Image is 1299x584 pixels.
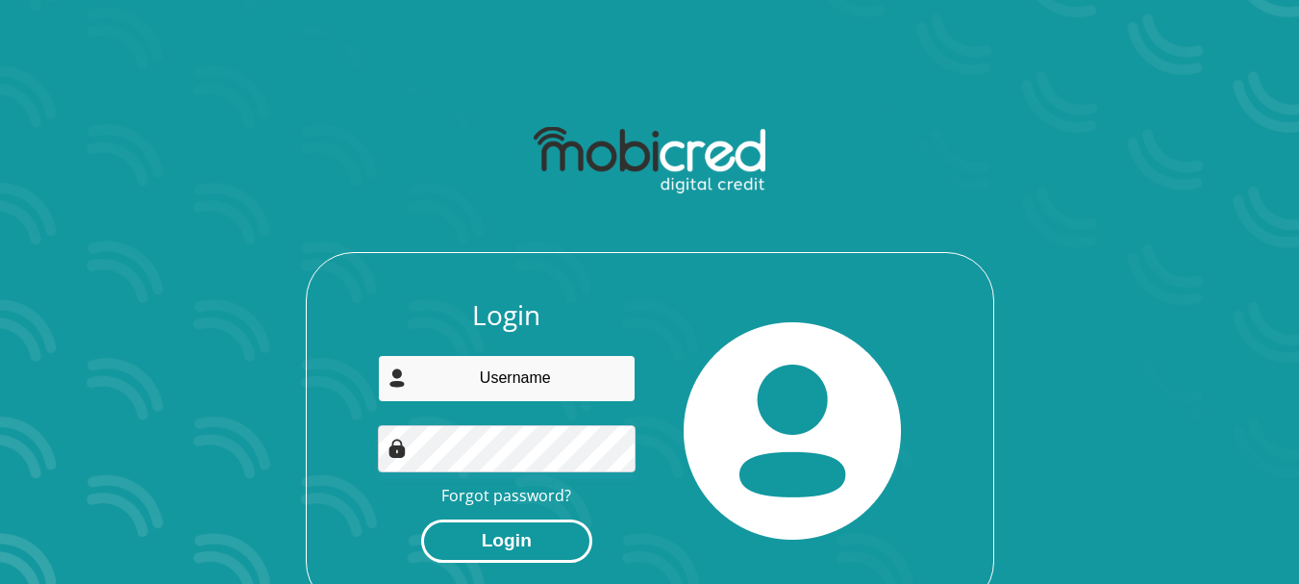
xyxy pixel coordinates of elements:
[387,439,407,458] img: Image
[534,127,765,194] img: mobicred logo
[441,485,571,506] a: Forgot password?
[421,520,592,563] button: Login
[387,368,407,388] img: user-icon image
[378,355,636,402] input: Username
[378,299,636,332] h3: Login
